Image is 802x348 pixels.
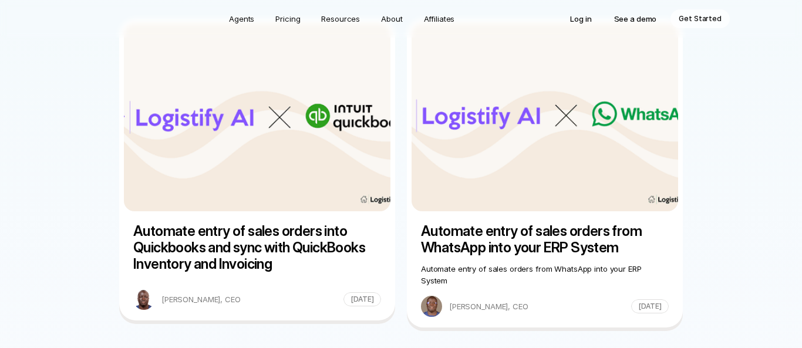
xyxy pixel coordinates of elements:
[679,13,722,25] p: Get Started
[381,13,402,25] p: About
[133,289,154,310] img: Daniel Emaasit, CEO
[268,9,307,28] a: Pricing
[606,9,665,28] a: See a demo
[421,223,669,256] h5: Automate entry of sales orders from WhatsApp into your ERP System
[374,9,409,28] a: About
[229,13,254,25] p: Agents
[222,9,261,28] a: Agents
[570,13,591,25] p: Log in
[161,293,339,305] p: [PERSON_NAME], CEO
[670,9,730,28] a: Get Started
[562,9,599,28] a: Log in
[424,13,455,25] p: Affiliates
[124,23,390,211] img: quickbooks integration
[638,300,662,312] p: [DATE]
[133,223,381,272] h5: Automate entry of sales orders into Quickbooks and sync with QuickBooks Inventory and Invoicing
[421,296,442,317] img: Daniel Emaasit, CEO
[407,19,683,331] a: whatsapp integrationAutomate entry of sales orders from WhatsApp into your ERP SystemAutomate ent...
[449,300,626,312] p: [PERSON_NAME], CEO
[417,9,462,28] a: Affiliates
[314,9,367,28] a: Resources
[412,23,678,211] img: whatsapp integration
[351,293,374,305] p: [DATE]
[119,19,395,324] a: quickbooks integrationAutomate entry of sales orders into Quickbooks and sync with QuickBooks Inv...
[275,13,300,25] p: Pricing
[321,13,360,25] p: Resources
[614,13,657,25] p: See a demo
[421,263,669,286] p: Automate entry of sales orders from WhatsApp into your ERP System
